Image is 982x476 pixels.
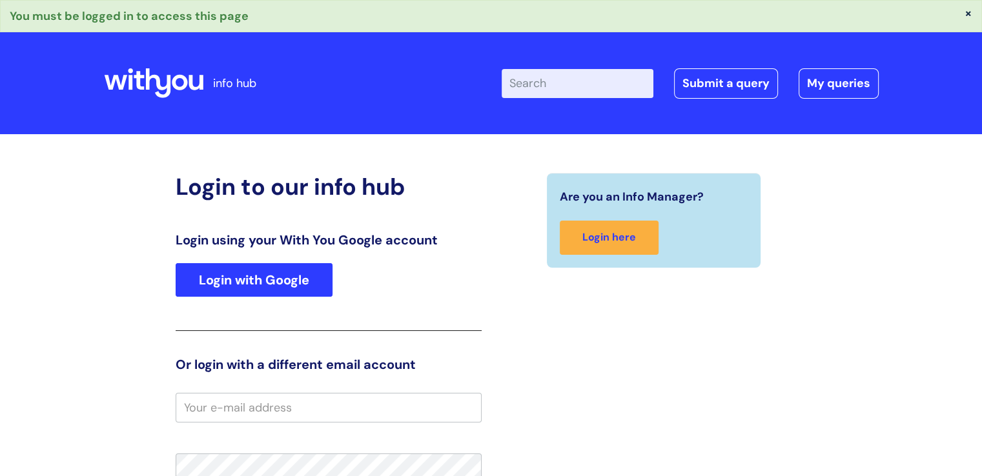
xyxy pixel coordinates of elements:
a: Login with Google [176,263,332,297]
button: × [965,7,972,19]
a: Submit a query [674,68,778,98]
p: info hub [213,73,256,94]
span: Are you an Info Manager? [560,186,704,207]
h3: Or login with a different email account [176,357,482,372]
input: Your e-mail address [176,393,482,422]
input: Search [502,69,653,97]
h2: Login to our info hub [176,173,482,201]
h3: Login using your With You Google account [176,232,482,248]
a: My queries [799,68,879,98]
a: Login here [560,221,659,255]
